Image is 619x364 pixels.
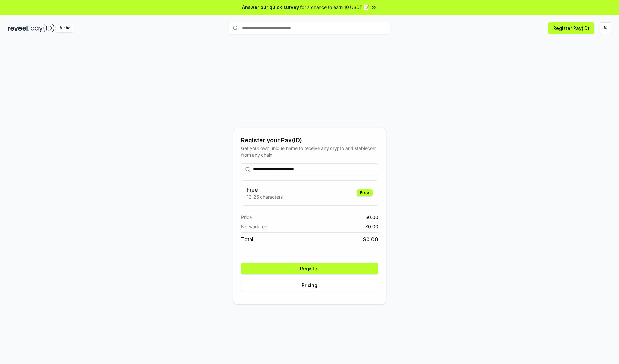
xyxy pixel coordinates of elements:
[365,214,378,221] span: $ 0.00
[247,193,283,200] p: 13-25 characters
[8,24,29,32] img: reveel_dark
[241,223,267,230] span: Network fee
[241,263,378,274] button: Register
[56,24,74,32] div: Alpha
[548,22,594,34] button: Register Pay(ID)
[365,223,378,230] span: $ 0.00
[357,189,373,196] div: Free
[300,4,369,11] span: for a chance to earn 10 USDT 📝
[247,186,283,193] h3: Free
[241,235,253,243] span: Total
[31,24,54,32] img: pay_id
[241,145,378,158] div: Get your own unique name to receive any crypto and stablecoin, from any chain
[363,235,378,243] span: $ 0.00
[241,280,378,291] button: Pricing
[241,136,378,145] div: Register your Pay(ID)
[242,4,299,11] span: Answer our quick survey
[241,214,252,221] span: Price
